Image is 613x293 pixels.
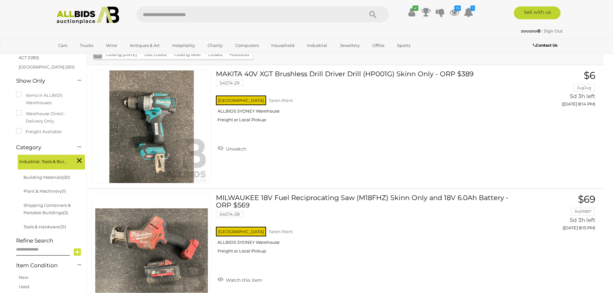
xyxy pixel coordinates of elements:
[521,28,542,33] a: zoozoo
[584,69,595,81] span: $6
[102,50,141,60] button: Closing [DATE]
[16,92,80,107] label: Items in ALLBIDS Warehouses
[216,143,248,153] a: Unwatch
[95,70,208,183] img: 54574-29a.jpeg
[522,70,597,110] a: $6 JugJug 5d 3h left ([DATE] 8:14 PM)
[16,78,68,84] h4: Show Only
[226,50,253,60] button: Featured
[303,40,331,51] a: Industrial
[522,194,597,234] a: $69 Relli1987 5d 3h left ([DATE] 8:15 PM)
[16,144,68,151] h4: Category
[203,40,227,51] a: Charity
[23,203,71,215] a: Shipping Containers & Portable Buildings(3)
[204,50,226,60] button: Closed
[454,5,461,11] i: 19
[216,275,264,284] a: Watch this item
[140,50,171,60] button: Just Listed
[470,5,475,11] i: 1
[221,70,512,127] a: MAKITA 40V XGT Brushless Drill Driver Drill (HP001G) Skinn Only - ORP $389 54574-29 [GEOGRAPHIC_D...
[224,277,262,283] span: Watch this item
[393,40,414,51] a: Sports
[53,6,123,24] img: Allbids.com.au
[533,43,557,48] b: Contact Us
[170,50,205,60] button: Closing Next
[102,40,121,51] a: Wine
[544,28,562,33] a: Sign Out
[16,128,62,135] label: Freight Available
[76,40,98,51] a: Trucks
[224,146,246,152] span: Unwatch
[521,28,541,33] strong: zoozoo
[336,40,364,51] a: Jewellery
[19,156,68,165] span: Industrial, Tools & Building Supplies
[221,194,512,259] a: MILWAUKEE 18V Fuel Reciprocating Saw (M18FHZ) Skinn Only and 18V 6.0Ah Battery - ORP $569 54574-2...
[54,40,71,51] a: Cars
[413,5,418,11] i: ✔
[450,6,459,18] a: 19
[19,284,29,289] a: Used
[63,210,68,215] span: (3)
[357,6,389,23] button: Search
[16,238,85,244] h4: Refine Search
[16,262,68,269] h4: Item Condition
[54,51,108,61] a: [GEOGRAPHIC_DATA]
[23,175,70,180] a: Building Materials(30)
[62,188,66,194] span: (1)
[542,28,543,33] span: |
[368,40,389,51] a: Office
[19,275,28,280] a: New
[578,193,595,205] span: $69
[19,64,75,69] a: [GEOGRAPHIC_DATA] (201)
[16,110,80,125] label: Warehouse Direct - Delivery Only
[533,42,559,49] a: Contact Us
[125,40,164,51] a: Antiques & Art
[62,175,70,180] span: (30)
[60,224,66,229] span: (31)
[267,40,299,51] a: Household
[407,6,417,18] a: ✔
[19,55,39,60] a: ACT (1283)
[23,188,66,194] a: Plant & Machinery(1)
[168,40,199,51] a: Hospitality
[464,6,473,18] a: 1
[231,40,263,51] a: Computers
[23,224,66,229] a: Tools & Hardware(31)
[514,6,561,19] a: Sell with us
